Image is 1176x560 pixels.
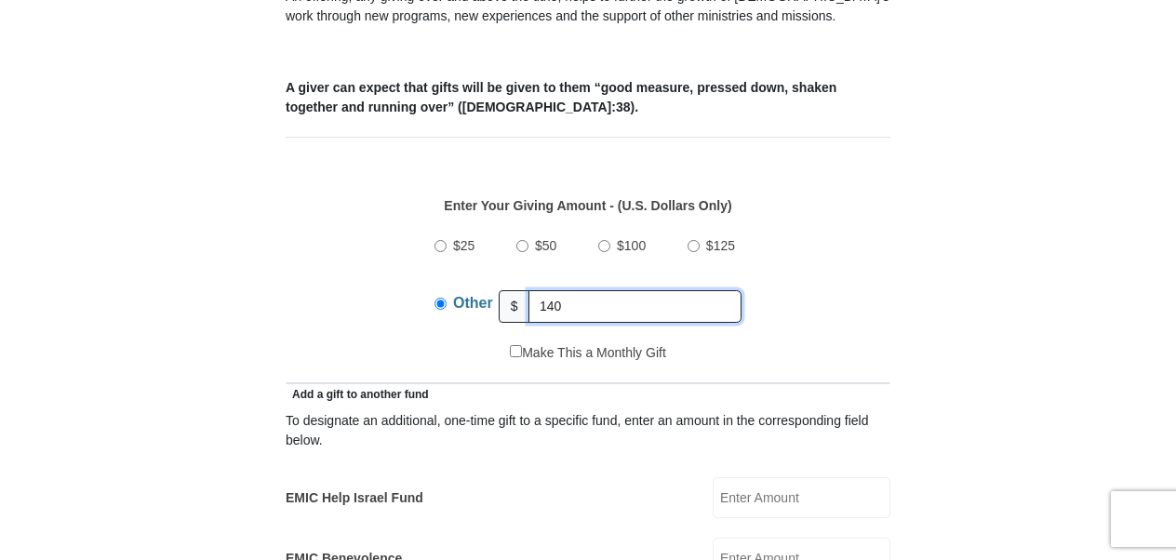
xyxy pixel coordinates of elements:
[286,488,423,508] label: EMIC Help Israel Fund
[286,388,429,401] span: Add a gift to another fund
[499,290,530,323] span: $
[617,238,646,253] span: $100
[453,238,474,253] span: $25
[510,343,666,363] label: Make This a Monthly Gift
[444,198,731,213] strong: Enter Your Giving Amount - (U.S. Dollars Only)
[706,238,735,253] span: $125
[535,238,556,253] span: $50
[510,345,522,357] input: Make This a Monthly Gift
[713,477,890,518] input: Enter Amount
[528,290,742,323] input: Other Amount
[286,80,836,114] b: A giver can expect that gifts will be given to them “good measure, pressed down, shaken together ...
[453,295,493,311] span: Other
[286,411,890,450] div: To designate an additional, one-time gift to a specific fund, enter an amount in the correspondin...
